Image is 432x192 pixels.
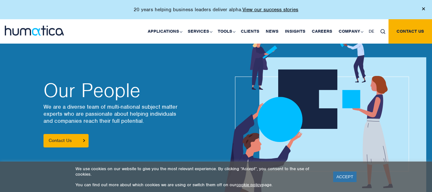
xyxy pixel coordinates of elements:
a: Contact us [389,19,432,44]
a: cookie policy [236,182,262,188]
a: ACCEPT [333,171,357,182]
a: DE [365,19,377,44]
a: View our success stories [242,6,298,13]
a: Tools [215,19,238,44]
a: News [263,19,282,44]
span: DE [369,29,374,34]
a: Services [185,19,215,44]
p: We are a diverse team of multi-national subject matter experts who are passionate about helping i... [43,103,210,124]
a: Clients [238,19,263,44]
p: You can find out more about which cookies we are using or switch them off on our page. [75,182,325,188]
h2: Our People [43,81,210,100]
img: logo [5,26,64,36]
p: 20 years helping business leaders deliver alpha. [134,6,298,13]
a: Contact Us [43,134,89,147]
p: We use cookies on our website to give you the most relevant experience. By clicking “Accept”, you... [75,166,325,177]
img: arrowicon [83,139,85,142]
a: Careers [309,19,335,44]
a: Applications [145,19,185,44]
a: Company [335,19,365,44]
img: search_icon [381,29,385,34]
a: Insights [282,19,309,44]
